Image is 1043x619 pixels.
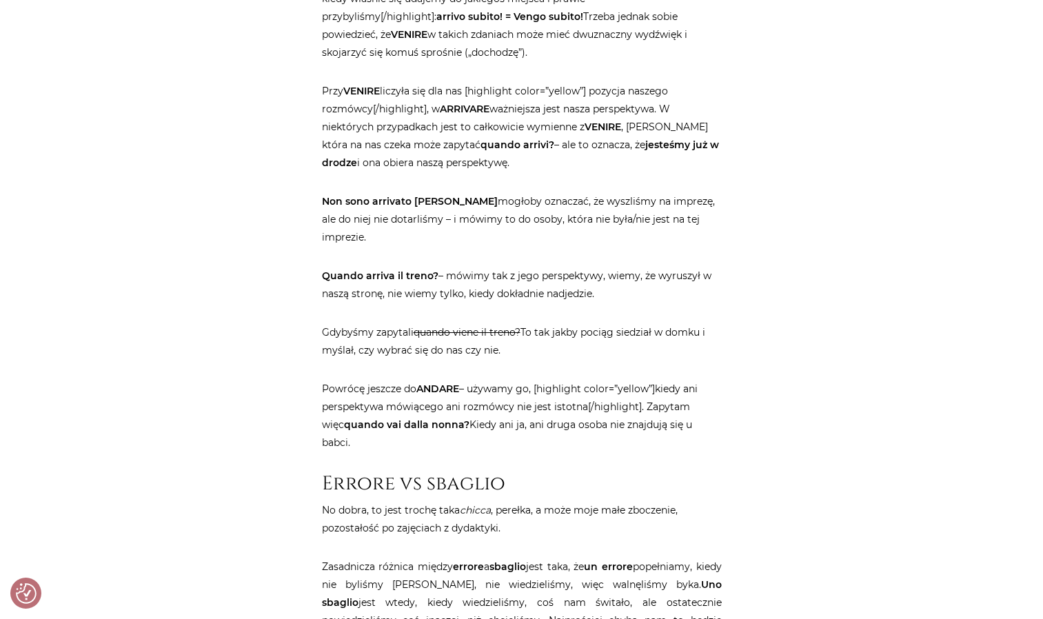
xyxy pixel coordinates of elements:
p: Powrócę jeszcze do – używamy go, [highlight color=”yellow”]kiedy ani perspektywa mówiącego ani ro... [322,380,722,451]
strong: errore [453,560,484,573]
p: Gdybyśmy zapytali To tak jakby pociąg siedział w domku i myślał, czy wybrać się do nas czy nie. [322,323,722,359]
strong: un [584,560,598,573]
strong: errore [602,560,633,573]
strong: arrivo subito! = Vengo subito! [436,10,583,23]
strong: ARRIVARE [440,103,489,115]
strong: Non sono arrivato [PERSON_NAME] [322,195,498,207]
p: – mówimy tak z jego perspektywy, wiemy, że wyruszył w naszą stronę, nie wiemy tylko, kiedy dokład... [322,267,722,303]
strong: sbaglio [489,560,526,573]
strong: VENIRE [391,28,427,41]
strong: VENIRE [343,85,380,97]
img: Revisit consent button [16,583,37,604]
p: mogłoby oznaczać, że wyszliśmy na imprezę, ale do niej nie dotarliśmy – i mówimy to do osoby, któ... [322,192,722,246]
p: No dobra, to jest trochę taka , perełka, a może moje małe zboczenie, pozostałość po zajęciach z d... [322,501,722,537]
em: chicca [460,504,491,516]
strong: Uno sbaglio [322,578,722,609]
strong: Quando arriva il treno? [322,270,438,282]
strong: jesteśmy już w drodze [322,139,719,169]
button: Preferencje co do zgód [16,583,37,604]
strong: quando arrivi? [480,139,554,151]
h2: Errore vs sbaglio [322,472,722,496]
span: quando viene il treno? [414,326,520,338]
strong: VENIRE [585,121,621,133]
p: Przy liczyła się dla nas [highlight color=”yellow”] pozycja naszego rozmówcy[/highlight], w ważni... [322,82,722,172]
strong: ANDARE [416,383,459,395]
strong: quando vai dalla nonna? [344,418,469,431]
